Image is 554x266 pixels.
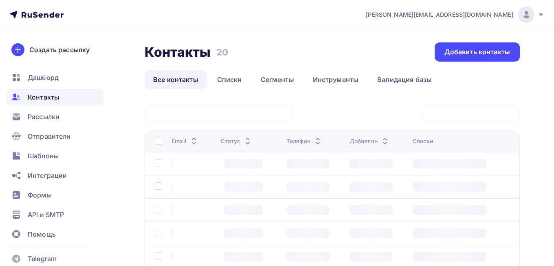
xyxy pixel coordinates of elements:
div: Email [171,137,199,145]
span: Дашборд [28,73,59,82]
div: Добавить контакты [444,47,510,57]
span: [PERSON_NAME][EMAIL_ADDRESS][DOMAIN_NAME] [366,11,513,19]
a: Формы [7,187,103,203]
a: Все контакты [145,70,207,89]
a: Рассылки [7,109,103,125]
span: Формы [28,190,52,200]
a: Списки [209,70,251,89]
a: Дашборд [7,69,103,86]
a: [PERSON_NAME][EMAIL_ADDRESS][DOMAIN_NAME] [366,7,544,23]
span: Помощь [28,229,56,239]
div: Создать рассылку [29,45,90,55]
div: Добавлен [350,137,390,145]
div: Телефон [286,137,323,145]
span: Telegram [28,254,57,264]
h3: 20 [216,47,228,58]
span: Шаблоны [28,151,59,161]
div: Списки [413,137,433,145]
span: Контакты [28,92,59,102]
span: API и SMTP [28,210,64,219]
a: Отправители [7,128,103,144]
h2: Контакты [145,44,211,60]
a: Сегменты [252,70,303,89]
a: Инструменты [304,70,367,89]
a: Валидация базы [369,70,440,89]
span: Отправители [28,131,71,141]
a: Шаблоны [7,148,103,164]
span: Рассылки [28,112,59,122]
div: Статус [221,137,253,145]
a: Контакты [7,89,103,105]
span: Интеграции [28,171,67,180]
